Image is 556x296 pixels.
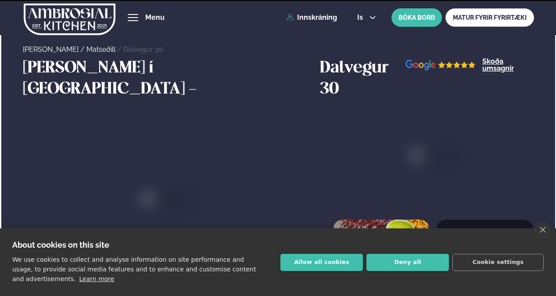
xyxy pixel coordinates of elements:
span: is [357,14,366,21]
button: Cookie settings [452,254,544,271]
h3: [PERSON_NAME] í [GEOGRAPHIC_DATA] - [23,58,316,100]
button: Allow all cookies [280,254,363,271]
img: logo [24,1,115,37]
strong: About cookies on this site [12,240,109,249]
a: Innskráning [287,14,337,22]
span: / [80,45,86,54]
a: Dalvegur 30 [123,45,163,54]
img: image alt [405,60,476,71]
button: hamburger [128,12,138,23]
button: is [350,14,383,21]
button: Deny all [366,254,449,271]
a: [PERSON_NAME] [23,45,79,54]
a: close [535,222,550,237]
span: / [117,45,123,54]
h3: Dalvegur 30 [320,58,405,100]
a: Learn more [79,275,115,282]
a: Matseðill [86,45,115,54]
p: We use cookies to collect and analyse information on site performance and usage, to provide socia... [12,256,256,282]
a: MATUR FYRIR FYRIRTÆKI [445,8,534,27]
a: Skoða umsagnir [482,58,533,72]
button: BÓKA BORÐ [391,8,442,27]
